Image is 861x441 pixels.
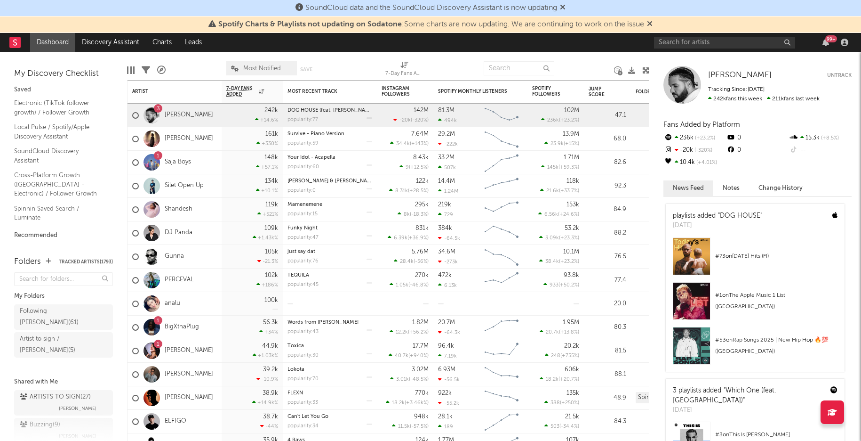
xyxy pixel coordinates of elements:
div: ARTISTS TO SIGN ( 27 ) [20,392,91,403]
a: #1onThe Apple Music 1 List ([GEOGRAPHIC_DATA]) [666,282,845,327]
div: popularity: 43 [287,329,319,335]
div: -222k [438,141,458,147]
span: 248 [551,353,560,359]
div: A&R Pipeline [157,57,166,84]
div: +10.1 % [256,188,278,194]
span: 34.4k [396,141,410,147]
span: Dismiss [560,4,566,12]
a: Spinnin Saved Search / Luminate [14,204,104,223]
div: 507k [438,164,456,171]
div: ( ) [544,400,579,406]
span: +20.7 % [560,377,578,382]
span: +15 % [565,141,578,147]
svg: Chart title [480,127,523,151]
span: 21.6k [546,188,559,194]
span: +50.2 % [560,283,578,288]
div: popularity: 70 [287,376,319,382]
span: 28.4k [400,259,414,264]
div: ( ) [390,329,429,335]
span: 3.09k [545,236,559,241]
a: Saja Boys [165,158,191,166]
span: +13.8 % [560,330,578,335]
div: Filters [142,57,150,84]
a: Local Pulse / Spotify/Apple Discovery Assistant [14,122,104,141]
span: 6.56k [544,212,558,217]
div: Mamenemene [287,202,372,207]
div: Following [PERSON_NAME] ( 61 ) [20,306,86,328]
div: 1.95M [563,319,579,326]
div: -20k [663,144,726,156]
a: "DOG HOUSE" [718,212,762,219]
div: 34.6M [438,249,455,255]
span: Most Notified [243,65,281,72]
div: Survive - Piano Version [287,131,372,137]
div: -10.9 % [256,376,278,382]
button: Untrack [827,71,852,80]
div: 102k [265,272,278,278]
span: 8.31k [395,188,408,194]
span: 242k fans this week [708,96,762,102]
div: 102M [564,107,579,114]
div: ( ) [540,329,579,335]
a: [PERSON_NAME] [165,394,213,402]
div: ( ) [388,235,429,241]
div: Spotify Followers [532,86,565,97]
div: ( ) [540,188,579,194]
span: -20k [399,118,411,123]
div: 242k [264,107,278,114]
div: 81.3M [438,107,454,114]
div: ( ) [390,376,429,382]
div: popularity: 47 [287,235,319,240]
div: 384k [438,225,452,231]
div: -56.5k [438,376,460,383]
div: 7.64M [411,131,429,137]
a: SoundCloud Discovery Assistant [14,146,104,165]
div: Artist to sign / [PERSON_NAME] ( 5 ) [20,334,86,356]
div: 122k [416,178,429,184]
div: 10.1M [563,249,579,255]
div: Spinnin' global A&R folder (40) [636,392,718,403]
span: +24.6 % [559,212,578,217]
div: 20.2k [564,343,579,349]
span: +940 % [410,353,427,359]
span: 12.2k [396,330,408,335]
div: ( ) [540,376,579,382]
a: Mamenemene [287,202,322,207]
div: 236k [663,132,726,144]
div: popularity: 45 [287,282,319,287]
a: #53onRap Songs 2025 | New Hip Hop 🔥💯 ([GEOGRAPHIC_DATA]) [666,327,845,372]
a: Artist to sign / [PERSON_NAME](5) [14,332,113,358]
span: [PERSON_NAME] [708,71,772,79]
span: 6.39k [394,236,407,241]
a: Shandesh [165,205,192,213]
div: 6.13k [438,282,457,288]
div: Instagram Followers [382,86,415,97]
a: Can't Let You Go [287,414,328,419]
div: ( ) [544,140,579,147]
div: popularity: 77 [287,117,318,122]
div: 6.93M [438,367,455,373]
span: 18.2k [546,377,558,382]
span: -46.8 % [410,283,427,288]
a: Electronic (TikTok follower growth) / Follower Growth [14,98,104,117]
div: Folders [636,89,706,95]
div: Your Idol - Acapella [287,155,372,160]
span: +36.9 % [409,236,427,241]
div: 47.1 [589,110,626,121]
div: 38.9k [263,390,278,396]
div: 118k [566,178,579,184]
div: popularity: 60 [287,164,319,170]
div: 53.2k [565,225,579,231]
div: +57.1 % [256,164,278,170]
div: Recommended [14,230,113,241]
button: Tracked Artists(1793) [59,260,113,264]
div: -21.3 % [257,258,278,264]
span: 7-Day Fans Added [226,86,256,97]
div: ( ) [394,258,429,264]
div: +186 % [256,282,278,288]
svg: Chart title [480,316,523,339]
div: Saved [14,84,113,96]
div: ( ) [541,164,579,170]
div: 606k [565,367,579,373]
div: ( ) [389,352,429,359]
